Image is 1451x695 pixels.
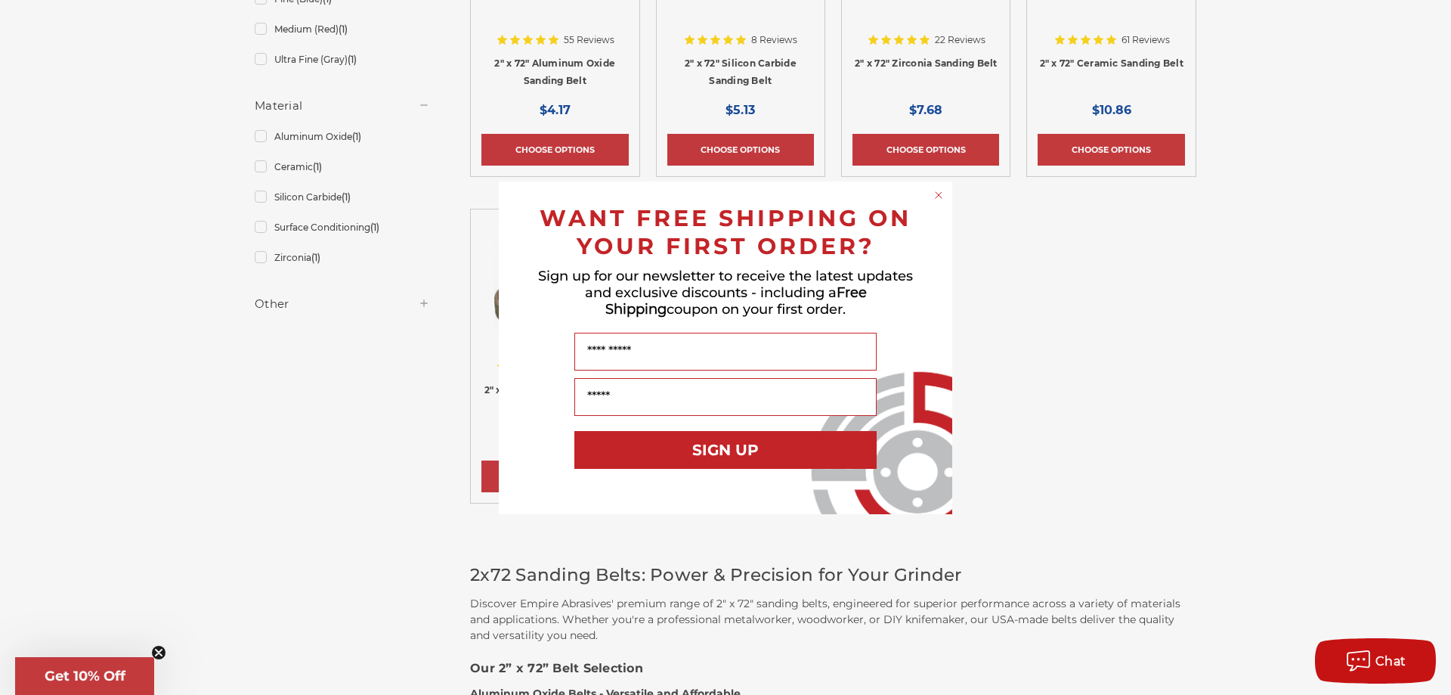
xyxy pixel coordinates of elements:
[574,431,877,469] button: SIGN UP
[605,284,867,318] span: Free Shipping
[1315,638,1436,684] button: Chat
[540,204,911,260] span: WANT FREE SHIPPING ON YOUR FIRST ORDER?
[538,268,913,318] span: Sign up for our newsletter to receive the latest updates and exclusive discounts - including a co...
[931,188,946,203] button: Close dialog
[1375,654,1406,669] span: Chat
